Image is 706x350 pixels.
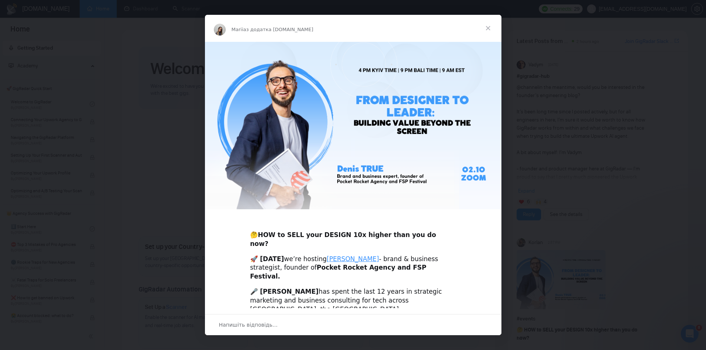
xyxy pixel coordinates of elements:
span: Напишіть відповідь… [219,320,278,330]
div: has spent the last 12 years in strategic marketing and business consulting for tech across [GEOGR... [250,287,456,331]
b: 🚀 [DATE] [250,255,284,263]
b: 🎤 [PERSON_NAME] [250,288,319,295]
b: Pocket Rocket Agency and FSP Festival. [250,264,427,280]
span: Закрити [475,15,501,41]
div: 🤔 [250,222,456,248]
a: [PERSON_NAME] [327,255,379,263]
div: Відкрити бесіду й відповісти [205,314,501,335]
span: з додатка [DOMAIN_NAME] [246,27,313,32]
img: Profile image for Mariia [214,24,226,36]
b: HOW to SELL your DESIGN 10x higher than you do now? [250,231,436,247]
div: we’re hosting - brand & business strategist, founder of [250,255,456,281]
span: Mariia [232,27,246,32]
